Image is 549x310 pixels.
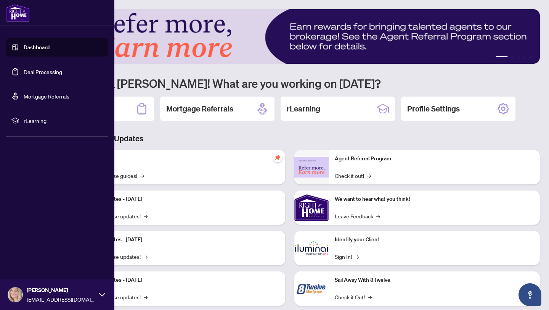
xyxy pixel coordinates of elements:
a: Mortgage Referrals [24,93,69,100]
span: pushpin [273,153,282,162]
span: rLearning [24,116,103,125]
h1: Welcome back [PERSON_NAME]! What are you working on [DATE]? [40,76,540,90]
button: 1 [496,56,508,59]
img: Identify your Client [294,231,329,265]
p: Platform Updates - [DATE] [80,195,279,203]
span: → [367,171,371,180]
span: → [376,212,380,220]
a: Leave Feedback→ [335,212,380,220]
h2: Mortgage Referrals [166,103,233,114]
a: Dashboard [24,44,50,51]
img: We want to hear what you think! [294,191,329,225]
img: Sail Away With 8Twelve [294,271,329,306]
img: Profile Icon [8,287,22,302]
p: Self-Help [80,155,279,163]
span: [EMAIL_ADDRESS][DOMAIN_NAME] [27,295,95,304]
span: [PERSON_NAME] [27,286,95,294]
button: 3 [517,56,520,59]
p: Sail Away With 8Twelve [335,276,534,284]
p: Platform Updates - [DATE] [80,276,279,284]
button: Open asap [518,283,541,306]
h2: Profile Settings [407,103,460,114]
p: We want to hear what you think! [335,195,534,203]
h2: rLearning [287,103,320,114]
h3: Brokerage & Industry Updates [40,133,540,144]
a: Sign In!→ [335,252,359,261]
button: 5 [529,56,532,59]
span: → [144,212,148,220]
span: → [144,252,148,261]
p: Agent Referral Program [335,155,534,163]
p: Identify your Client [335,236,534,244]
span: → [355,252,359,261]
img: logo [6,4,30,22]
span: → [144,293,148,301]
a: Check it out!→ [335,171,371,180]
button: 4 [523,56,526,59]
a: Deal Processing [24,68,62,75]
button: 2 [511,56,514,59]
span: → [368,293,372,301]
a: Check it Out!→ [335,293,372,301]
img: Agent Referral Program [294,157,329,178]
span: → [140,171,144,180]
p: Platform Updates - [DATE] [80,236,279,244]
img: Slide 0 [40,9,540,64]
